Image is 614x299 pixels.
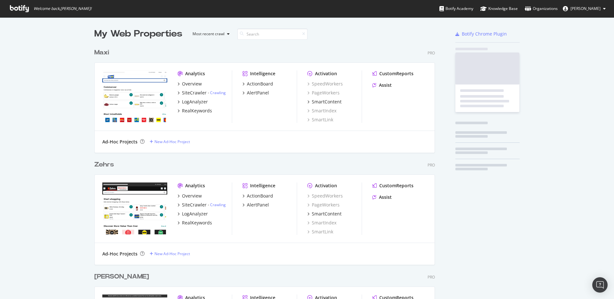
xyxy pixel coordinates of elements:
div: Pro [428,50,435,56]
div: SiteCrawler [182,90,207,96]
div: My Web Properties [94,28,182,40]
div: ActionBoard [247,193,273,199]
div: Pro [428,274,435,280]
div: Botify Chrome Plugin [462,31,507,37]
a: Assist [372,194,392,200]
a: ActionBoard [242,81,273,87]
a: SmartContent [307,211,342,217]
a: AlertPanel [242,90,269,96]
a: New Ad-Hoc Project [150,139,190,144]
div: Pro [428,162,435,168]
a: [PERSON_NAME] [94,272,152,281]
a: SmartLink [307,117,333,123]
div: RealKeywords [182,108,212,114]
a: RealKeywords [177,220,212,226]
div: Maxi [94,48,109,57]
a: Botify Chrome Plugin [455,31,507,37]
a: PageWorkers [307,202,340,208]
a: Assist [372,82,392,88]
a: SpeedWorkers [307,193,343,199]
div: Intelligence [250,70,275,77]
div: Intelligence [250,182,275,189]
a: LogAnalyzer [177,211,208,217]
a: SiteCrawler- Crawling [177,202,226,208]
div: Ad-Hoc Projects [102,139,138,145]
a: CustomReports [372,182,413,189]
div: LogAnalyzer [182,99,208,105]
a: New Ad-Hoc Project [150,251,190,256]
a: SmartIndex [307,220,336,226]
div: Assist [379,82,392,88]
div: Zehrs [94,160,114,169]
a: PageWorkers [307,90,340,96]
div: SmartContent [312,99,342,105]
a: ActionBoard [242,193,273,199]
div: RealKeywords [182,220,212,226]
div: Knowledge Base [480,5,518,12]
a: SmartLink [307,229,333,235]
a: Maxi [94,48,112,57]
button: Most recent crawl [187,29,232,39]
div: Activation [315,70,337,77]
a: SmartIndex [307,108,336,114]
div: CustomReports [379,182,413,189]
input: Search [237,28,308,40]
a: SiteCrawler- Crawling [177,90,226,96]
a: RealKeywords [177,108,212,114]
div: Most recent crawl [193,32,224,36]
div: Assist [379,194,392,200]
div: Ad-Hoc Projects [102,251,138,257]
span: Welcome back, [PERSON_NAME] ! [34,6,91,11]
div: - [208,90,226,95]
a: Crawling [210,90,226,95]
div: AlertPanel [247,202,269,208]
a: CustomReports [372,70,413,77]
div: AlertPanel [247,90,269,96]
a: LogAnalyzer [177,99,208,105]
a: SpeedWorkers [307,81,343,87]
a: Overview [177,81,202,87]
div: ActionBoard [247,81,273,87]
a: AlertPanel [242,202,269,208]
div: Overview [182,81,202,87]
div: Activation [315,182,337,189]
div: SmartContent [312,211,342,217]
img: https://www.maxi.ca/ [102,70,167,122]
div: Analytics [185,70,205,77]
div: New Ad-Hoc Project [154,251,190,256]
div: New Ad-Hoc Project [154,139,190,144]
div: SiteCrawler [182,202,207,208]
button: [PERSON_NAME] [558,4,611,14]
div: CustomReports [379,70,413,77]
span: Mihir Naik [571,6,601,11]
div: [PERSON_NAME] [94,272,149,281]
div: LogAnalyzer [182,211,208,217]
div: - [208,202,226,207]
div: Overview [182,193,202,199]
div: Botify Academy [439,5,473,12]
a: Crawling [210,202,226,207]
a: Zehrs [94,160,116,169]
a: Overview [177,193,202,199]
img: https://www.zehrs.ca/ [102,182,167,234]
div: Organizations [525,5,558,12]
div: Analytics [185,182,205,189]
div: Open Intercom Messenger [592,277,608,293]
a: SmartContent [307,99,342,105]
